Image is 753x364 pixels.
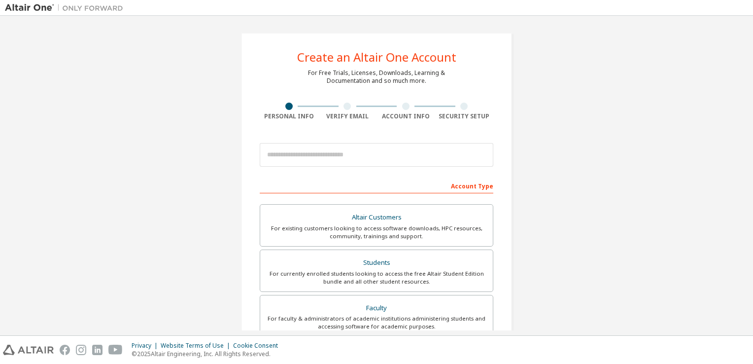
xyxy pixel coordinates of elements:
[260,178,493,193] div: Account Type
[266,256,487,270] div: Students
[376,112,435,120] div: Account Info
[318,112,377,120] div: Verify Email
[266,270,487,286] div: For currently enrolled students looking to access the free Altair Student Edition bundle and all ...
[92,345,103,355] img: linkedin.svg
[308,69,445,85] div: For Free Trials, Licenses, Downloads, Learning & Documentation and so much more.
[266,224,487,240] div: For existing customers looking to access software downloads, HPC resources, community, trainings ...
[266,301,487,315] div: Faculty
[435,112,494,120] div: Security Setup
[260,112,318,120] div: Personal Info
[132,350,284,358] p: © 2025 Altair Engineering, Inc. All Rights Reserved.
[60,345,70,355] img: facebook.svg
[297,51,456,63] div: Create an Altair One Account
[161,342,233,350] div: Website Terms of Use
[233,342,284,350] div: Cookie Consent
[266,211,487,224] div: Altair Customers
[108,345,123,355] img: youtube.svg
[132,342,161,350] div: Privacy
[5,3,128,13] img: Altair One
[76,345,86,355] img: instagram.svg
[266,315,487,330] div: For faculty & administrators of academic institutions administering students and accessing softwa...
[3,345,54,355] img: altair_logo.svg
